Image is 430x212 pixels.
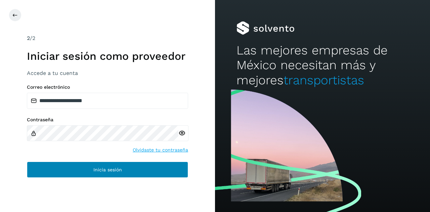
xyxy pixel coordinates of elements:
[27,70,188,76] h3: Accede a tu cuenta
[27,162,188,178] button: Inicia sesión
[27,35,30,41] span: 2
[284,73,364,87] span: transportistas
[27,84,188,90] label: Correo electrónico
[27,117,188,123] label: Contraseña
[133,146,188,154] a: Olvidaste tu contraseña
[27,50,188,62] h1: Iniciar sesión como proveedor
[27,34,188,42] div: /2
[236,43,408,88] h2: Las mejores empresas de México necesitan más y mejores
[93,167,122,172] span: Inicia sesión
